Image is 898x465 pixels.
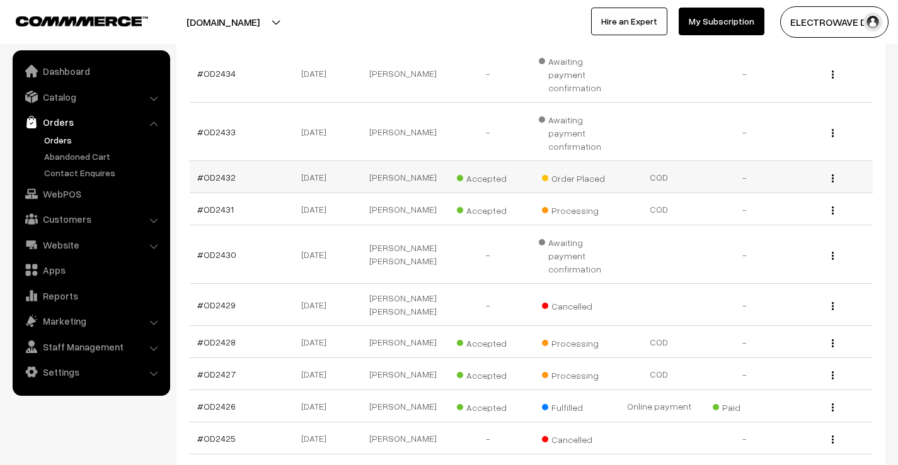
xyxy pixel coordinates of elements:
[457,398,520,414] span: Accepted
[702,358,788,390] td: -
[591,8,667,35] a: Hire an Expert
[702,225,788,284] td: -
[616,358,702,390] td: COD
[832,339,834,347] img: Menu
[542,333,605,350] span: Processing
[41,150,166,163] a: Abandoned Cart
[457,169,520,185] span: Accepted
[539,233,609,276] span: Awaiting payment confirmation
[702,422,788,454] td: -
[41,133,166,147] a: Orders
[832,403,834,412] img: Menu
[197,369,236,379] a: #OD2427
[16,233,166,256] a: Website
[679,8,764,35] a: My Subscription
[16,86,166,108] a: Catalog
[197,249,236,260] a: #OD2430
[360,161,446,193] td: [PERSON_NAME]
[702,103,788,161] td: -
[275,44,360,103] td: [DATE]
[197,300,236,310] a: #OD2429
[275,422,360,454] td: [DATE]
[360,390,446,422] td: [PERSON_NAME]
[142,6,304,38] button: [DOMAIN_NAME]
[616,161,702,193] td: COD
[616,390,702,422] td: Online payment
[360,225,446,284] td: [PERSON_NAME] [PERSON_NAME]
[197,204,234,215] a: #OD2431
[16,60,166,82] a: Dashboard
[832,70,834,79] img: Menu
[275,284,360,326] td: [DATE]
[446,422,531,454] td: -
[446,225,531,284] td: -
[702,193,788,225] td: -
[542,430,605,446] span: Cancelled
[539,52,609,94] span: Awaiting payment confirmation
[197,68,236,79] a: #OD2434
[702,161,788,193] td: -
[275,390,360,422] td: [DATE]
[832,252,834,260] img: Menu
[832,174,834,182] img: Menu
[542,201,605,217] span: Processing
[457,333,520,350] span: Accepted
[446,284,531,326] td: -
[542,169,605,185] span: Order Placed
[863,13,882,31] img: user
[360,326,446,358] td: [PERSON_NAME]
[275,193,360,225] td: [DATE]
[360,422,446,454] td: [PERSON_NAME]
[275,225,360,284] td: [DATE]
[539,110,609,153] span: Awaiting payment confirmation
[446,103,531,161] td: -
[360,358,446,390] td: [PERSON_NAME]
[197,433,236,444] a: #OD2425
[832,206,834,215] img: Menu
[275,161,360,193] td: [DATE]
[197,126,236,137] a: #OD2433
[360,193,446,225] td: [PERSON_NAME]
[446,44,531,103] td: -
[197,401,236,412] a: #OD2426
[16,361,166,383] a: Settings
[713,398,776,414] span: Paid
[16,111,166,133] a: Orders
[702,284,788,326] td: -
[542,296,605,313] span: Cancelled
[360,103,446,161] td: [PERSON_NAME]
[16,310,166,332] a: Marketing
[457,201,520,217] span: Accepted
[780,6,889,38] button: ELECTROWAVE DE…
[832,371,834,379] img: Menu
[197,337,236,347] a: #OD2428
[16,13,126,28] a: COMMMERCE
[832,302,834,310] img: Menu
[16,335,166,358] a: Staff Management
[275,103,360,161] td: [DATE]
[702,326,788,358] td: -
[275,326,360,358] td: [DATE]
[542,366,605,382] span: Processing
[41,166,166,179] a: Contact Enquires
[16,208,166,230] a: Customers
[360,44,446,103] td: [PERSON_NAME]
[616,326,702,358] td: COD
[832,129,834,137] img: Menu
[616,193,702,225] td: COD
[360,284,446,326] td: [PERSON_NAME] [PERSON_NAME]
[457,366,520,382] span: Accepted
[832,435,834,444] img: Menu
[197,172,236,182] a: #OD2432
[16,16,148,26] img: COMMMERCE
[542,398,605,414] span: Fulfilled
[16,259,166,281] a: Apps
[16,182,166,205] a: WebPOS
[16,284,166,307] a: Reports
[275,358,360,390] td: [DATE]
[702,44,788,103] td: -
